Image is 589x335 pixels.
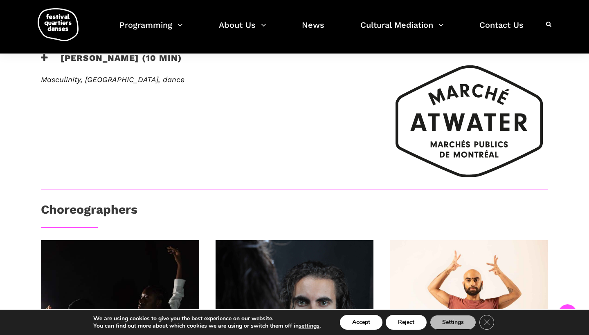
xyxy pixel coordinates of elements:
p: You can find out more about which cookies we are using or switch them off in . [93,322,321,330]
a: Programming [119,18,183,42]
button: Accept [340,315,382,330]
h3: Choreographers [41,202,137,223]
button: Close GDPR Cookie Banner [479,315,494,330]
button: Settings [430,315,476,330]
a: News [302,18,324,42]
a: About Us [219,18,266,42]
a: Cultural Mediation [360,18,444,42]
button: Reject [386,315,427,330]
em: Masculinity, [GEOGRAPHIC_DATA], dance [41,75,184,84]
a: Contact Us [479,18,524,42]
p: We are using cookies to give you the best experience on our website. [93,315,321,322]
h3: [PERSON_NAME] (10 min) [41,53,182,73]
button: settings [299,322,319,330]
img: logo-fqd-med [38,8,79,41]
